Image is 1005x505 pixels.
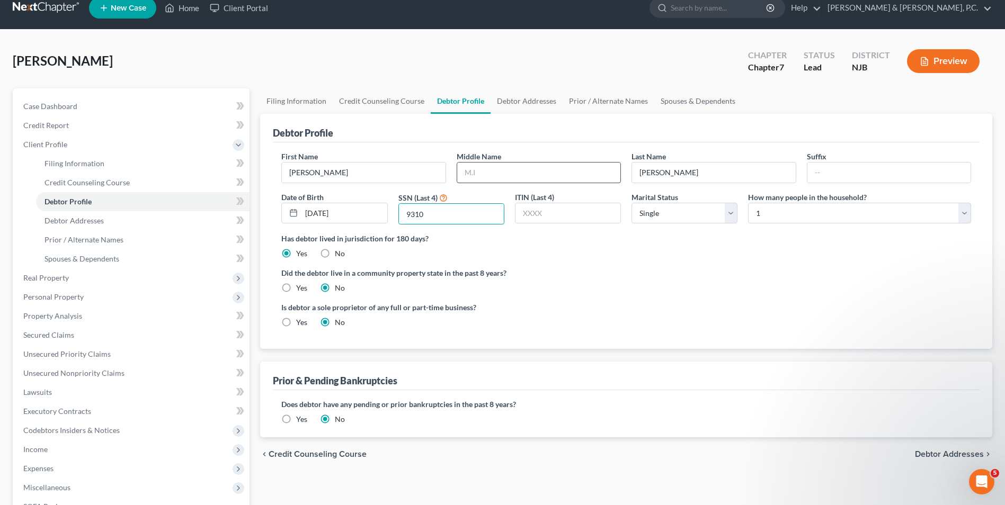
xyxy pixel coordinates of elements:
[23,349,111,358] span: Unsecured Priority Claims
[804,49,835,61] div: Status
[45,197,92,206] span: Debtor Profile
[23,445,48,454] span: Income
[111,4,146,12] span: New Case
[398,192,438,203] label: SSN (Last 4)
[23,102,77,111] span: Case Dashboard
[15,97,250,116] a: Case Dashboard
[915,450,992,458] button: Debtor Addresses chevron_right
[36,211,250,230] a: Debtor Addresses
[15,364,250,383] a: Unsecured Nonpriority Claims
[301,203,387,223] input: MM/DD/YYYY
[23,464,54,473] span: Expenses
[748,192,867,203] label: How many people in the household?
[45,216,104,225] span: Debtor Addresses
[13,53,113,68] span: [PERSON_NAME]
[807,151,826,162] label: Suffix
[23,121,69,130] span: Credit Report
[281,302,621,313] label: Is debtor a sole proprietor of any full or part-time business?
[991,469,999,477] span: 5
[45,254,119,263] span: Spouses & Dependents
[36,173,250,192] a: Credit Counseling Course
[23,140,67,149] span: Client Profile
[748,49,787,61] div: Chapter
[36,192,250,211] a: Debtor Profile
[807,163,971,183] input: --
[457,151,501,162] label: Middle Name
[269,450,367,458] span: Credit Counseling Course
[23,311,82,320] span: Property Analysis
[984,450,992,458] i: chevron_right
[260,450,269,458] i: chevron_left
[15,306,250,326] a: Property Analysis
[779,62,784,72] span: 7
[23,273,69,282] span: Real Property
[335,414,345,425] label: No
[563,88,654,114] a: Prior / Alternate Names
[281,233,971,244] label: Has debtor lived in jurisdiction for 180 days?
[296,248,307,259] label: Yes
[748,61,787,74] div: Chapter
[23,368,124,377] span: Unsecured Nonpriority Claims
[333,88,431,114] a: Credit Counseling Course
[296,283,307,293] label: Yes
[969,469,994,494] iframe: Intercom live chat
[852,61,890,74] div: NJB
[281,399,971,410] label: Does debtor have any pending or prior bankruptcies in the past 8 years?
[515,192,554,203] label: ITIN (Last 4)
[23,292,84,301] span: Personal Property
[281,192,324,203] label: Date of Birth
[281,151,318,162] label: First Name
[296,414,307,425] label: Yes
[852,49,890,61] div: District
[15,116,250,135] a: Credit Report
[282,163,445,183] input: --
[457,163,620,183] input: M.I
[15,326,250,345] a: Secured Claims
[260,450,367,458] button: chevron_left Credit Counseling Course
[23,483,70,492] span: Miscellaneous
[36,154,250,173] a: Filing Information
[260,88,333,114] a: Filing Information
[273,127,333,139] div: Debtor Profile
[907,49,980,73] button: Preview
[45,159,104,168] span: Filing Information
[296,317,307,328] label: Yes
[632,192,678,203] label: Marital Status
[335,317,345,328] label: No
[515,203,620,223] input: XXXX
[15,345,250,364] a: Unsecured Priority Claims
[23,387,52,396] span: Lawsuits
[45,235,123,244] span: Prior / Alternate Names
[15,383,250,402] a: Lawsuits
[273,374,397,387] div: Prior & Pending Bankruptcies
[915,450,984,458] span: Debtor Addresses
[491,88,563,114] a: Debtor Addresses
[281,267,971,278] label: Did the debtor live in a community property state in the past 8 years?
[23,407,91,416] span: Executory Contracts
[399,204,504,224] input: XXXX
[36,249,250,268] a: Spouses & Dependents
[23,330,74,339] span: Secured Claims
[36,230,250,249] a: Prior / Alternate Names
[335,283,345,293] label: No
[45,178,130,187] span: Credit Counseling Course
[15,402,250,421] a: Executory Contracts
[632,151,666,162] label: Last Name
[804,61,835,74] div: Lead
[654,88,742,114] a: Spouses & Dependents
[23,426,120,435] span: Codebtors Insiders & Notices
[431,88,491,114] a: Debtor Profile
[335,248,345,259] label: No
[632,163,795,183] input: --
